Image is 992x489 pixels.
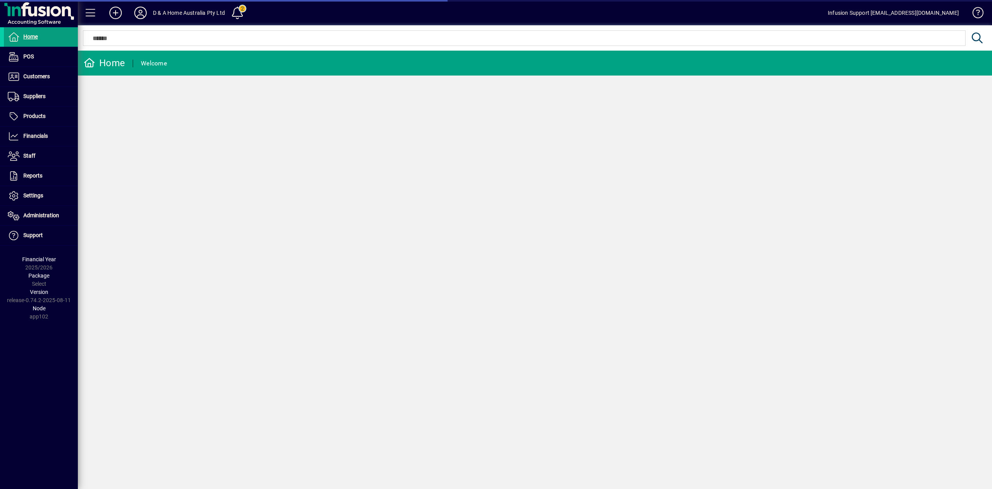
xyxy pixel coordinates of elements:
[128,6,153,20] button: Profile
[4,166,78,186] a: Reports
[30,289,48,295] span: Version
[4,107,78,126] a: Products
[103,6,128,20] button: Add
[4,206,78,225] a: Administration
[4,186,78,206] a: Settings
[828,7,959,19] div: Infusion Support [EMAIL_ADDRESS][DOMAIN_NAME]
[23,232,43,238] span: Support
[23,153,35,159] span: Staff
[28,273,49,279] span: Package
[23,172,42,179] span: Reports
[4,47,78,67] a: POS
[4,146,78,166] a: Staff
[23,73,50,79] span: Customers
[33,305,46,311] span: Node
[23,192,43,199] span: Settings
[23,53,34,60] span: POS
[4,127,78,146] a: Financials
[967,2,982,27] a: Knowledge Base
[141,57,167,70] div: Welcome
[22,256,56,262] span: Financial Year
[23,113,46,119] span: Products
[23,212,59,218] span: Administration
[153,7,225,19] div: D & A Home Australia Pty Ltd
[84,57,125,69] div: Home
[4,67,78,86] a: Customers
[23,133,48,139] span: Financials
[4,226,78,245] a: Support
[4,87,78,106] a: Suppliers
[23,93,46,99] span: Suppliers
[23,33,38,40] span: Home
